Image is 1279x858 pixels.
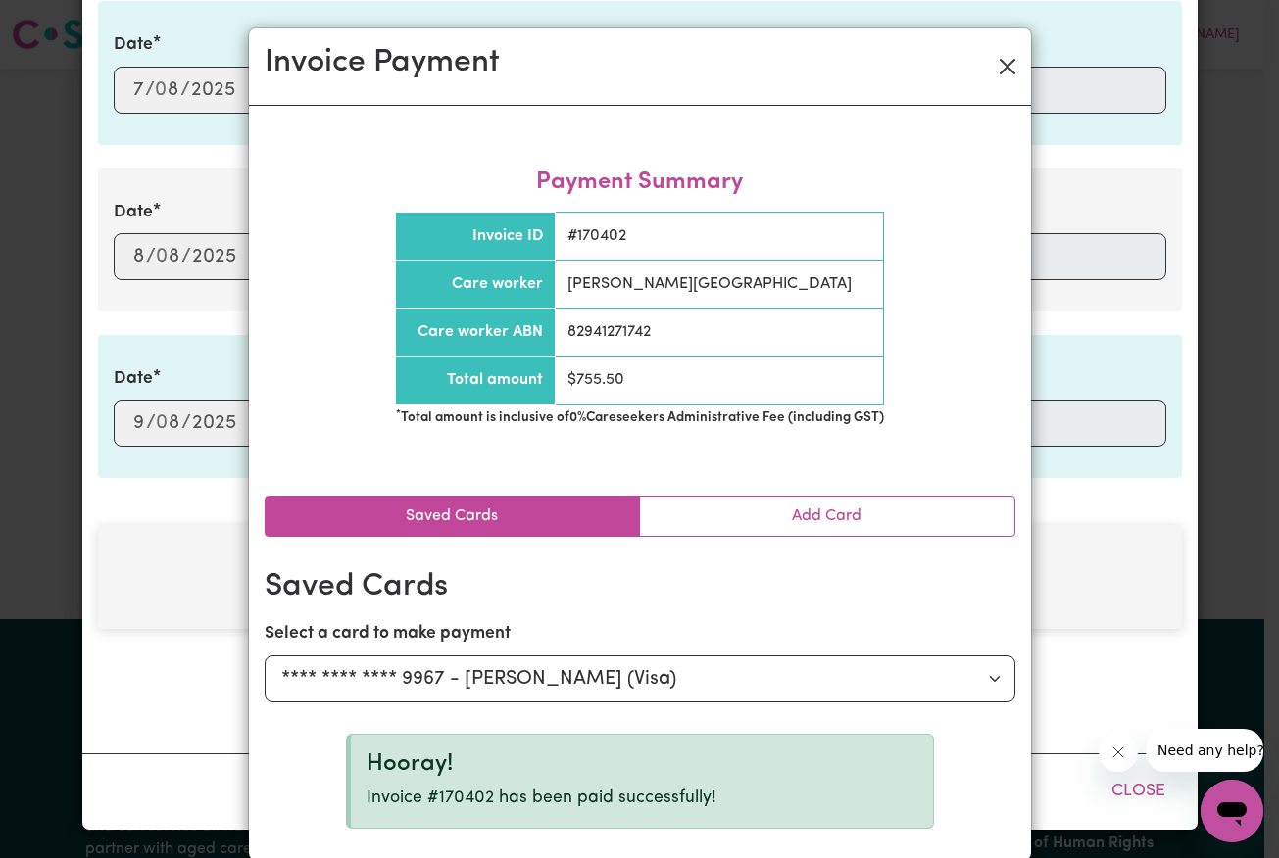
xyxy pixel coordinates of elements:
td: $ 755.50 [555,357,883,405]
td: 82941271742 [555,309,883,357]
a: Add Card [640,497,1014,536]
iframe: Close message [1099,733,1138,772]
h2: Invoice Payment [265,44,500,81]
span: Need any help? [12,14,119,29]
iframe: Message from company [1146,729,1263,772]
iframe: Button to launch messaging window [1201,780,1263,842]
td: Total amount is inclusive of 0 % Careseekers Administrative Fee (including GST) [396,405,884,433]
td: [PERSON_NAME][GEOGRAPHIC_DATA] [555,261,883,309]
th: Care worker [396,261,556,309]
p: Invoice #170402 has been paid successfully! [367,786,917,811]
div: Hooray! [367,750,917,779]
caption: Payment Summary [395,153,884,212]
th: Total amount [396,357,556,405]
th: Care worker ABN [396,309,556,357]
label: Select a card to make payment [265,621,511,646]
h2: Saved Cards [265,568,1015,605]
button: Close [992,51,1023,82]
td: # 170402 [555,213,883,261]
th: Invoice ID [396,213,556,261]
a: Saved Cards [266,497,640,536]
